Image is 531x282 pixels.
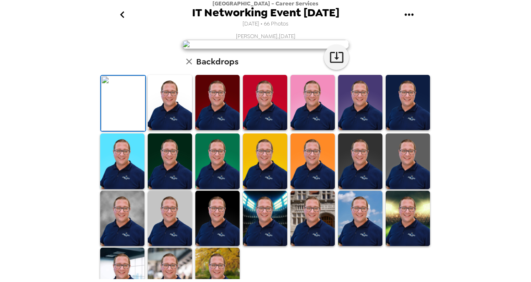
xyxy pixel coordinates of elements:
span: [DATE] • 66 Photos [243,18,288,30]
span: [PERSON_NAME] , [DATE] [236,33,296,40]
span: IT Networking Event [DATE] [192,7,339,18]
img: user [182,40,349,49]
h6: Backdrops [196,55,238,68]
button: go back [109,1,136,28]
button: gallery menu [395,1,422,28]
img: Original [101,76,145,131]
